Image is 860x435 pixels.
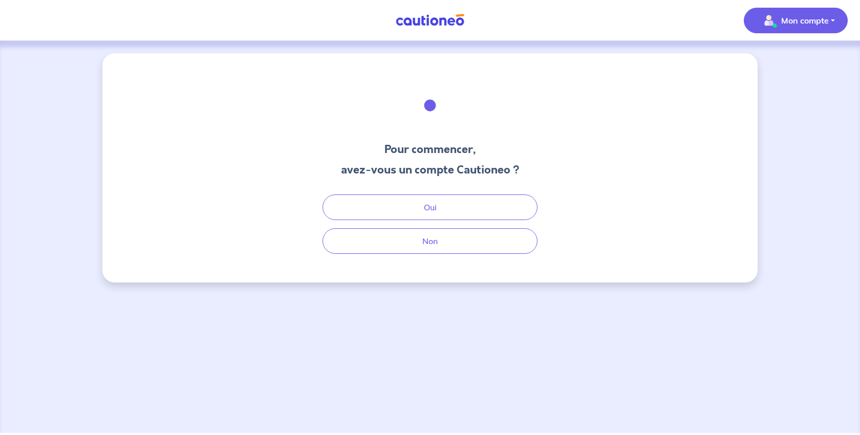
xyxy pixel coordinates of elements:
[761,12,777,29] img: illu_account_valid_menu.svg
[341,141,520,158] h3: Pour commencer,
[392,14,468,27] img: Cautioneo
[322,194,537,220] button: Oui
[781,14,829,27] p: Mon compte
[402,78,458,133] img: illu_welcome.svg
[744,8,848,33] button: illu_account_valid_menu.svgMon compte
[341,162,520,178] h3: avez-vous un compte Cautioneo ?
[322,228,537,254] button: Non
